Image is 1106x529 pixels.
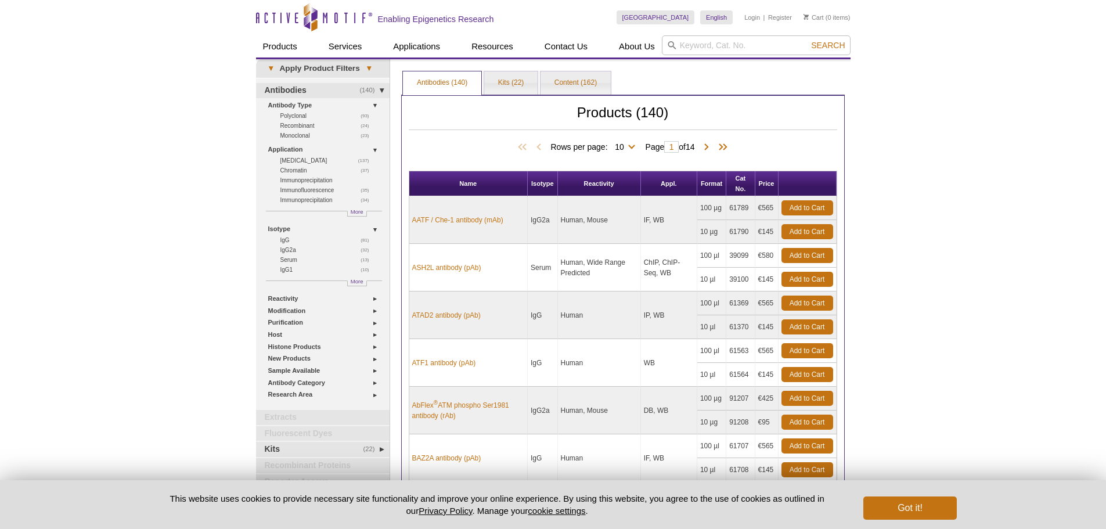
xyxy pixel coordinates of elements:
[484,71,538,95] a: Kits (22)
[550,141,639,152] span: Rows per page:
[726,244,755,268] td: 39099
[755,220,779,244] td: €145
[360,63,378,74] span: ▾
[528,434,558,482] td: IgG
[641,434,697,482] td: IF, WB
[558,171,641,196] th: Reactivity
[558,387,641,434] td: Human, Mouse
[755,458,779,482] td: €145
[361,111,375,121] span: (93)
[804,14,809,20] img: Your Cart
[697,268,726,292] td: 10 µl
[755,387,779,411] td: €425
[412,400,525,421] a: AbFlex®ATM phospho Ser1981 antibody (rAb)
[726,363,755,387] td: 61564
[280,255,376,265] a: (13)Serum
[781,391,833,406] a: Add to Cart
[726,292,755,315] td: 61369
[558,292,641,339] td: Human
[768,13,792,21] a: Register
[528,244,558,292] td: Serum
[726,411,755,434] td: 91208
[755,434,779,458] td: €565
[268,305,383,317] a: Modification
[755,268,779,292] td: €145
[726,458,755,482] td: 61708
[558,339,641,387] td: Human
[726,196,755,220] td: 61789
[763,10,765,24] li: |
[755,363,779,387] td: €145
[863,496,956,520] button: Got it!
[256,426,390,441] a: Fluorescent Dyes
[641,292,697,339] td: IP, WB
[781,343,833,358] a: Add to Cart
[280,185,376,195] a: (35)Immunofluorescence
[617,10,695,24] a: [GEOGRAPHIC_DATA]
[358,156,376,165] span: (137)
[268,377,383,389] a: Antibody Category
[403,71,481,95] a: Antibodies (140)
[268,388,383,401] a: Research Area
[755,292,779,315] td: €565
[280,131,376,141] a: (23)Monoclonal
[697,220,726,244] td: 10 µg
[804,10,851,24] li: (0 items)
[361,195,375,205] span: (34)
[280,235,376,245] a: (81)IgG
[280,156,376,165] a: (137)[MEDICAL_DATA]
[256,410,390,425] a: Extracts
[361,265,375,275] span: (10)
[755,196,779,220] td: €565
[781,224,833,239] a: Add to Cart
[641,387,697,434] td: DB, WB
[781,415,833,430] a: Add to Cart
[268,316,383,329] a: Purification
[516,142,533,153] span: First Page
[256,458,390,473] a: Recombinant Proteins
[280,165,376,185] a: (37)Chromatin Immunoprecipitation
[755,339,779,363] td: €565
[755,315,779,339] td: €145
[268,341,383,353] a: Histone Products
[280,245,376,255] a: (32)IgG2a
[150,492,845,517] p: This website uses cookies to provide necessary site functionality and improve your online experie...
[268,352,383,365] a: New Products
[280,195,376,205] a: (34)Immunoprecipitation
[528,506,585,516] button: cookie settings
[378,14,494,24] h2: Enabling Epigenetics Research
[781,462,833,477] a: Add to Cart
[697,244,726,268] td: 100 µl
[697,411,726,434] td: 10 µg
[409,107,837,130] h2: Products (140)
[697,339,726,363] td: 100 µl
[726,315,755,339] td: 61370
[412,215,503,225] a: AATF / Che-1 antibody (mAb)
[700,10,733,24] a: English
[361,255,375,265] span: (13)
[409,171,528,196] th: Name
[755,171,779,196] th: Price
[558,434,641,482] td: Human
[256,35,304,57] a: Products
[662,35,851,55] input: Keyword, Cat. No.
[268,99,383,111] a: Antibody Type
[686,142,695,152] span: 14
[268,293,383,305] a: Reactivity
[434,400,438,406] sup: ®
[528,171,558,196] th: Isotype
[781,296,833,311] a: Add to Cart
[533,142,545,153] span: Previous Page
[697,196,726,220] td: 100 µg
[528,387,558,434] td: IgG2a
[262,63,280,74] span: ▾
[419,506,472,516] a: Privacy Policy
[538,35,595,57] a: Contact Us
[268,365,383,377] a: Sample Available
[268,329,383,341] a: Host
[697,315,726,339] td: 10 µl
[541,71,611,95] a: Content (162)
[347,211,367,217] a: More
[256,442,390,457] a: (22)Kits
[528,196,558,244] td: IgG2a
